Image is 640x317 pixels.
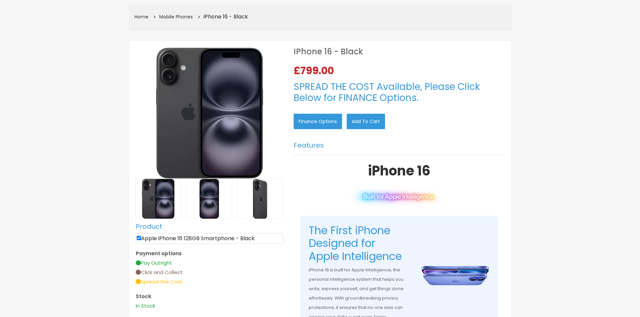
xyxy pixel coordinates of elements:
[300,163,498,179] h1: iPhone 16
[136,278,183,285] span: Spread the Cost
[195,12,249,22] li: iPhone 16 - Black
[136,302,155,309] span: In Stock
[136,293,151,300] b: Stock
[136,233,284,244] li: Apple iPhone 16 128GB Smartphone - Black
[294,66,337,76] span: £799.00
[294,141,505,149] h5: Features
[349,185,450,209] img: Built for Intelligence
[418,265,493,286] img: iPhone 16
[136,250,182,257] b: Payment options
[136,269,183,276] span: Click and Collect
[134,13,148,20] a: Home
[294,48,505,56] h1: iPhone 16 - Black
[347,114,385,129] a: Add to Cart
[136,222,284,230] h5: Product
[136,259,172,266] span: Pay Outright
[294,114,342,129] a: Finance Options
[159,13,193,20] a: Mobile Phones
[294,81,505,104] h3: SPREAD THE COST Available, Please Click Below for FINANCE Options.
[309,224,405,263] h2: The First iPhone Designed for Apple Intelligence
